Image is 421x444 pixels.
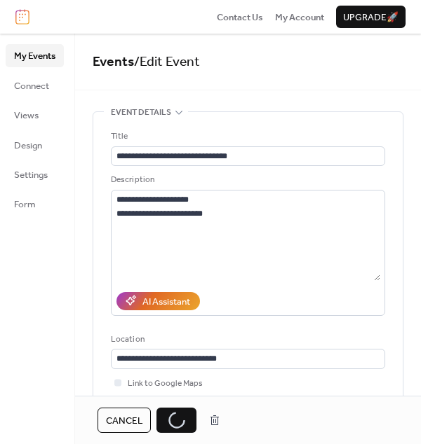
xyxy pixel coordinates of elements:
[14,168,48,182] span: Settings
[111,333,382,347] div: Location
[6,193,64,215] a: Form
[106,414,142,428] span: Cancel
[6,74,64,97] a: Connect
[343,11,399,25] span: Upgrade 🚀
[6,163,64,186] a: Settings
[14,79,49,93] span: Connect
[6,44,64,67] a: My Events
[134,49,200,75] span: / Edit Event
[217,10,263,24] a: Contact Us
[6,134,64,156] a: Design
[217,11,263,25] span: Contact Us
[14,197,36,211] span: Form
[128,377,203,391] span: Link to Google Maps
[14,109,39,123] span: Views
[111,106,171,120] span: Event details
[6,104,64,126] a: Views
[275,11,324,25] span: My Account
[336,6,406,28] button: Upgrade🚀
[111,130,382,144] div: Title
[93,49,134,75] a: Events
[275,10,324,24] a: My Account
[14,139,42,153] span: Design
[116,292,200,310] button: AI Assistant
[15,9,29,25] img: logo
[14,49,55,63] span: My Events
[111,173,382,187] div: Description
[98,408,151,433] button: Cancel
[142,295,190,309] div: AI Assistant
